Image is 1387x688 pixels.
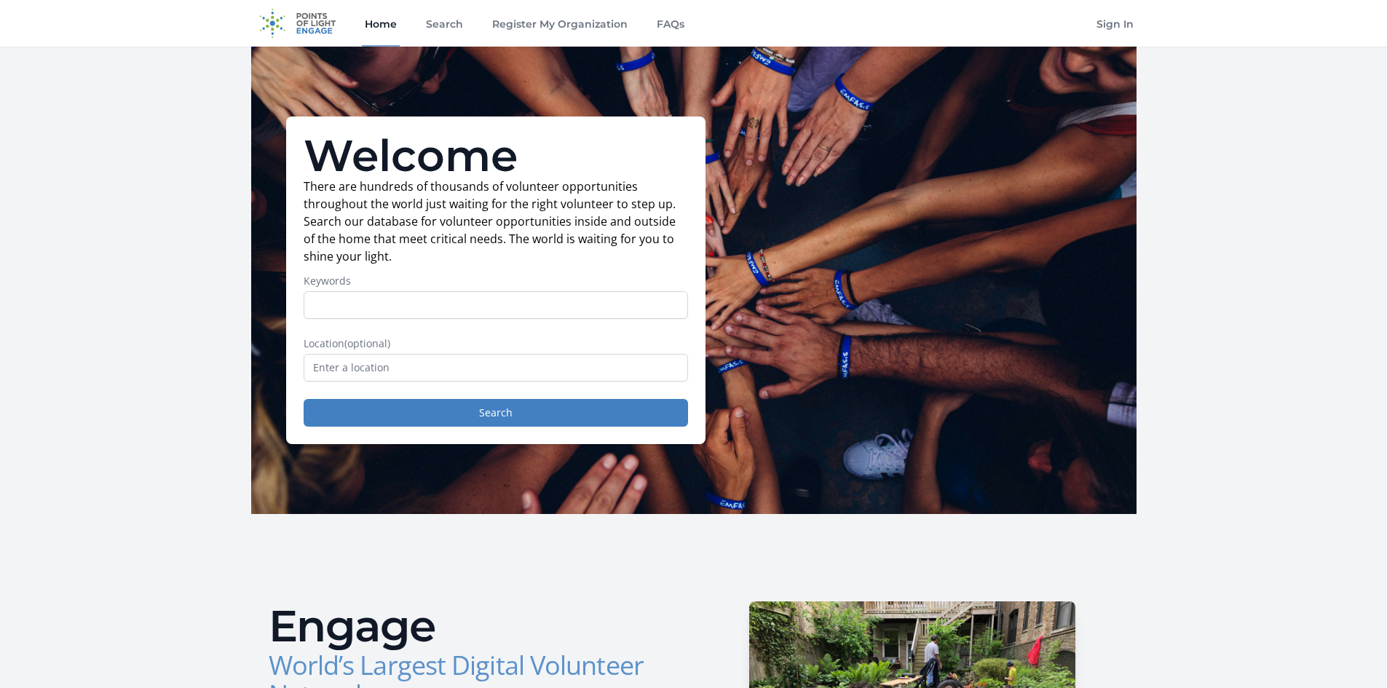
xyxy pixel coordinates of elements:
button: Search [304,399,688,427]
p: There are hundreds of thousands of volunteer opportunities throughout the world just waiting for ... [304,178,688,265]
h1: Welcome [304,134,688,178]
input: Enter a location [304,354,688,381]
h2: Engage [269,604,682,648]
label: Keywords [304,274,688,288]
span: (optional) [344,336,390,350]
label: Location [304,336,688,351]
